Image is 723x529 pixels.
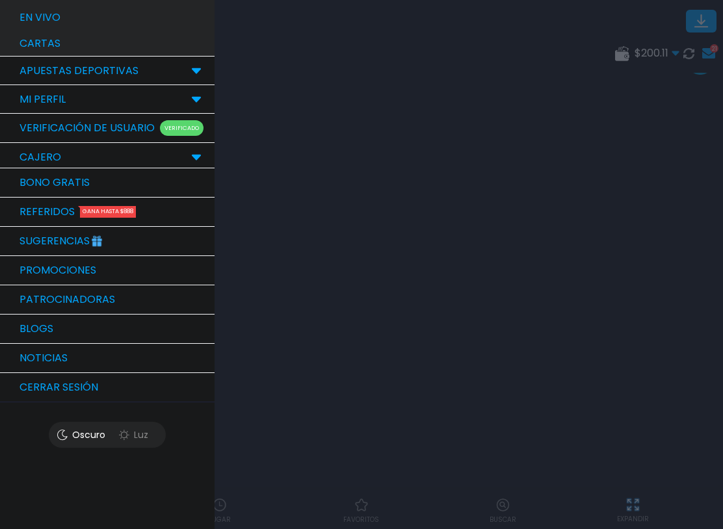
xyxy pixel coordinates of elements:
[20,92,66,107] p: MI PERFIL
[90,231,104,245] img: Gift
[104,425,163,445] div: Luz
[13,31,215,57] a: cartas
[52,425,111,445] div: Oscuro
[13,5,215,31] a: en vivo
[80,206,136,218] div: Gana hasta $888
[20,149,61,165] p: CAJERO
[49,422,166,448] button: OscuroLuz
[20,10,60,25] p: en vivo
[160,120,204,136] p: Verificado
[20,63,138,79] p: Apuestas Deportivas
[20,36,60,51] p: cartas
